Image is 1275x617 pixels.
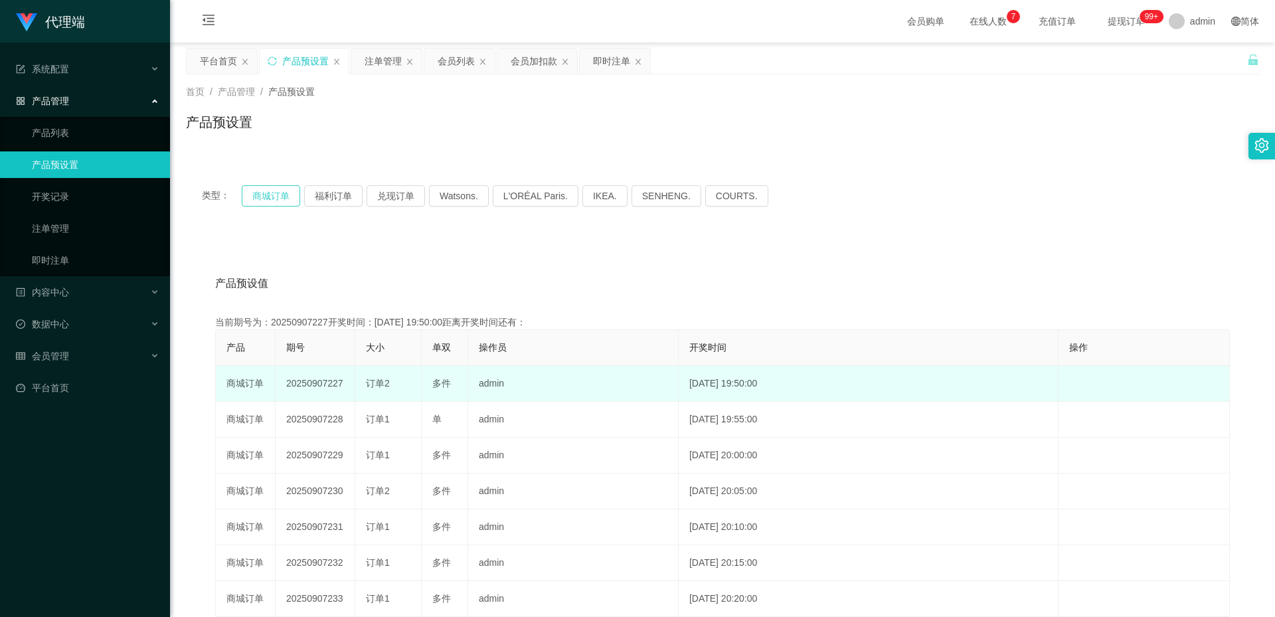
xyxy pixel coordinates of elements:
td: 商城订单 [216,509,276,545]
button: IKEA. [582,185,628,207]
td: admin [468,366,679,402]
a: 注单管理 [32,215,159,242]
span: 订单1 [366,450,390,460]
td: [DATE] 19:55:00 [679,402,1059,438]
button: 福利订单 [304,185,363,207]
div: 平台首页 [200,48,237,74]
span: 大小 [366,342,384,353]
i: 图标: close [406,58,414,66]
td: 商城订单 [216,545,276,581]
span: 多件 [432,593,451,604]
div: 产品预设置 [282,48,329,74]
div: 会员列表 [438,48,475,74]
i: 图标: global [1231,17,1240,26]
i: 图标: form [16,64,25,74]
span: 多件 [432,450,451,460]
span: 订单2 [366,378,390,389]
span: 订单2 [366,485,390,496]
td: 商城订单 [216,438,276,474]
span: 期号 [286,342,305,353]
span: 系统配置 [16,64,69,74]
td: admin [468,402,679,438]
span: / [260,86,263,97]
i: 图标: close [561,58,569,66]
div: 会员加扣款 [511,48,557,74]
span: 产品 [226,342,245,353]
span: 产品管理 [16,96,69,106]
div: 注单管理 [365,48,402,74]
img: logo.9652507e.png [16,13,37,32]
td: 商城订单 [216,474,276,509]
div: 即时注单 [593,48,630,74]
td: [DATE] 20:15:00 [679,545,1059,581]
span: 多件 [432,521,451,532]
i: 图标: setting [1254,138,1269,153]
span: 产品管理 [218,86,255,97]
td: 商城订单 [216,402,276,438]
span: 充值订单 [1032,17,1082,26]
td: 商城订单 [216,581,276,617]
td: 商城订单 [216,366,276,402]
td: [DATE] 19:50:00 [679,366,1059,402]
span: 内容中心 [16,287,69,298]
td: 20250907230 [276,474,355,509]
i: 图标: sync [268,56,277,66]
td: admin [468,545,679,581]
span: 数据中心 [16,319,69,329]
span: 提现订单 [1101,17,1151,26]
span: 订单1 [366,414,390,424]
td: [DATE] 20:10:00 [679,509,1059,545]
i: 图标: appstore-o [16,96,25,106]
span: 产品预设置 [268,86,315,97]
td: admin [468,509,679,545]
span: 类型： [202,185,242,207]
span: 订单1 [366,557,390,568]
sup: 1111 [1140,10,1163,23]
a: 产品列表 [32,120,159,146]
a: 代理端 [16,16,85,27]
span: 操作 [1069,342,1088,353]
i: 图标: profile [16,288,25,297]
i: 图标: close [333,58,341,66]
span: 开奖时间 [689,342,726,353]
td: 20250907231 [276,509,355,545]
i: 图标: close [634,58,642,66]
i: 图标: table [16,351,25,361]
button: 兑现订单 [367,185,425,207]
span: 单 [432,414,442,424]
i: 图标: close [241,58,249,66]
span: 多件 [432,557,451,568]
button: 商城订单 [242,185,300,207]
a: 产品预设置 [32,151,159,178]
td: admin [468,438,679,474]
span: 单双 [432,342,451,353]
button: Watsons. [429,185,489,207]
span: 首页 [186,86,205,97]
span: 产品预设值 [215,276,268,292]
td: 20250907229 [276,438,355,474]
i: 图标: close [479,58,487,66]
span: 多件 [432,485,451,496]
td: 20250907227 [276,366,355,402]
button: L'ORÉAL Paris. [493,185,578,207]
p: 7 [1011,10,1016,23]
td: [DATE] 20:00:00 [679,438,1059,474]
td: [DATE] 20:05:00 [679,474,1059,509]
button: SENHENG. [632,185,701,207]
h1: 产品预设置 [186,112,252,132]
span: / [210,86,212,97]
a: 开奖记录 [32,183,159,210]
a: 即时注单 [32,247,159,274]
div: 当前期号为：20250907227开奖时间：[DATE] 19:50:00距离开奖时间还有： [215,315,1230,329]
span: 会员管理 [16,351,69,361]
td: admin [468,474,679,509]
span: 多件 [432,378,451,389]
span: 在线人数 [963,17,1013,26]
span: 操作员 [479,342,507,353]
button: COURTS. [705,185,768,207]
a: 图标: dashboard平台首页 [16,375,159,401]
h1: 代理端 [45,1,85,43]
i: 图标: check-circle-o [16,319,25,329]
td: 20250907228 [276,402,355,438]
i: 图标: menu-fold [186,1,231,43]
